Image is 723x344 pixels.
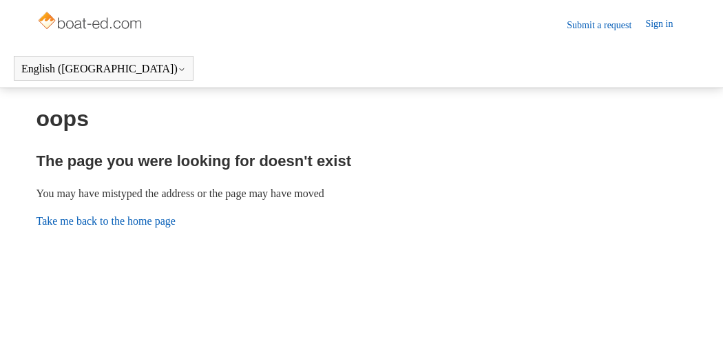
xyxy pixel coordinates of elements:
h2: The page you were looking for doesn't exist [36,150,687,172]
p: You may have mistyped the address or the page may have moved [36,185,687,202]
a: Sign in [645,17,687,33]
a: Submit a request [567,18,645,32]
a: Take me back to the home page [36,215,176,227]
img: Boat-Ed Help Center home page [36,8,146,36]
h1: oops [36,102,687,135]
button: English ([GEOGRAPHIC_DATA]) [21,63,186,75]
